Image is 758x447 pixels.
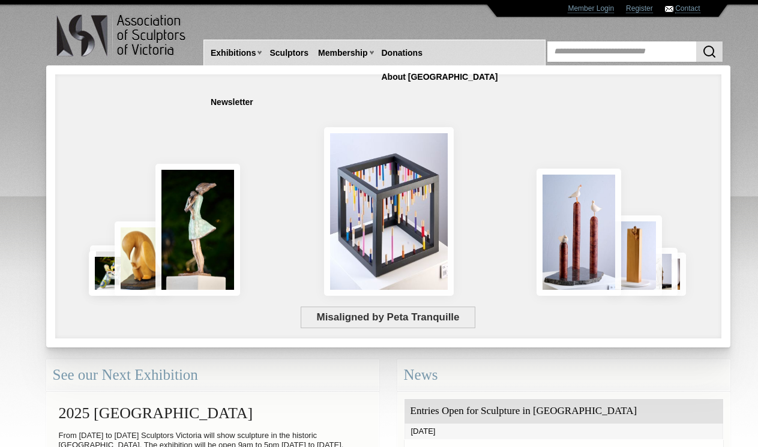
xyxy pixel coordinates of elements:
[53,398,373,428] h2: 2025 [GEOGRAPHIC_DATA]
[206,42,260,64] a: Exhibitions
[155,164,241,296] img: Connection
[675,4,700,13] a: Contact
[206,91,258,113] a: Newsletter
[313,42,372,64] a: Membership
[377,66,503,88] a: About [GEOGRAPHIC_DATA]
[405,424,723,439] div: [DATE]
[607,215,662,296] img: Little Frog. Big Climb
[702,44,717,59] img: Search
[405,399,723,424] div: Entries Open for Sculpture in [GEOGRAPHIC_DATA]
[56,12,188,59] img: logo.png
[626,4,653,13] a: Register
[265,42,313,64] a: Sculptors
[568,4,614,13] a: Member Login
[377,42,427,64] a: Donations
[301,307,475,328] span: Misaligned by Peta Tranquille
[46,359,379,391] div: See our Next Exhibition
[324,127,454,296] img: Misaligned
[397,359,730,391] div: News
[665,6,673,12] img: Contact ASV
[537,169,621,296] img: Rising Tides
